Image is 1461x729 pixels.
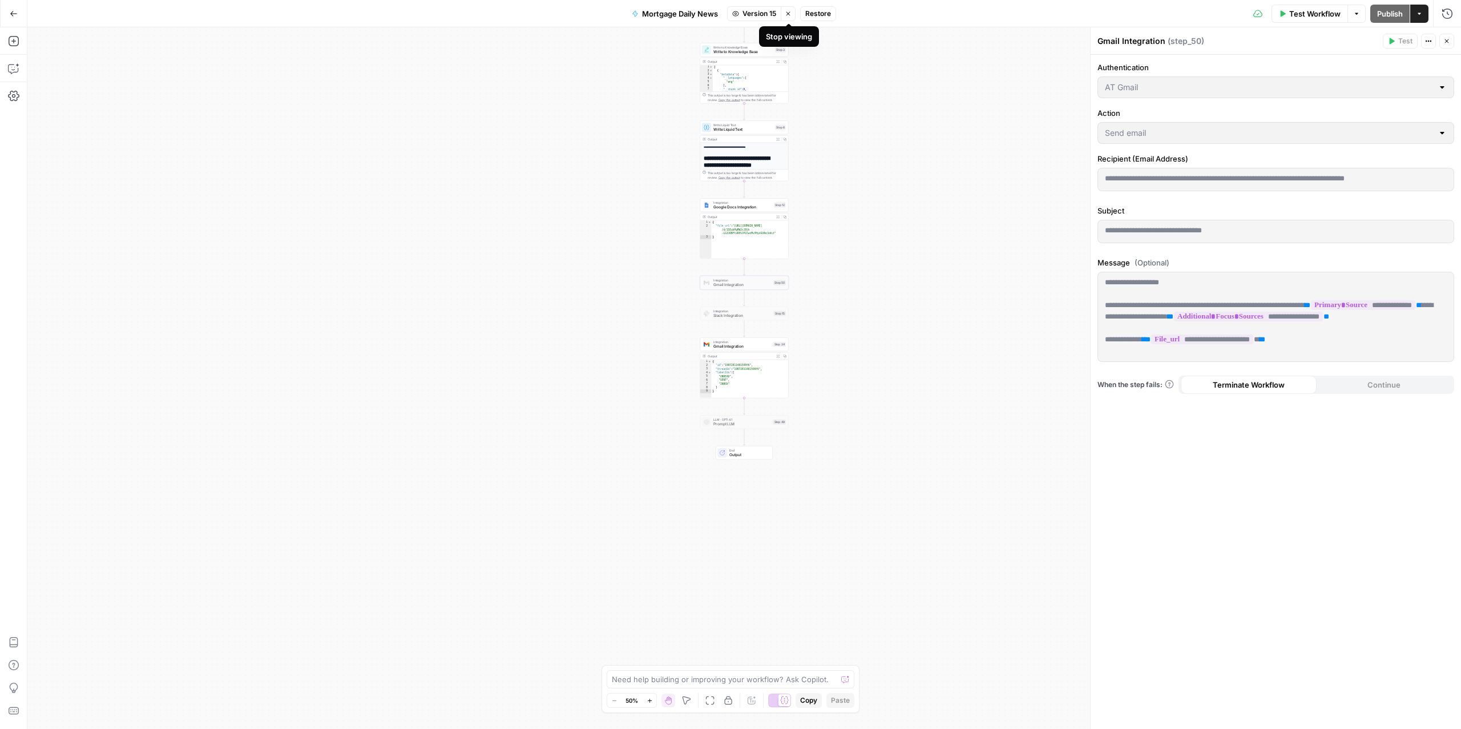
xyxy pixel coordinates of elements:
img: gmail%20(1).png [704,280,709,285]
div: This output is too large & has been abbreviated for review. to view the full content. [708,93,786,102]
div: Output [708,59,773,64]
div: 7 [700,382,712,386]
div: 5 [700,374,712,378]
button: Publish [1370,5,1410,23]
div: 3 [700,73,713,76]
span: Integration [713,200,772,205]
div: Step 49 [773,420,786,425]
span: Continue [1367,379,1401,390]
span: LLM · GPT-4.1 [713,417,771,422]
div: 1 [700,360,712,364]
span: Gmail Integration [713,344,771,349]
span: Output [729,452,768,458]
div: Output [708,137,773,142]
span: 50% [625,696,638,705]
span: Test Workflow [1289,8,1341,19]
div: 3 [700,235,712,239]
div: 4 [700,371,712,375]
div: 4 [700,76,713,80]
div: IntegrationGmail IntegrationStep 50 [700,276,789,289]
div: 6 [700,84,713,88]
div: IntegrationGoogle Docs IntegrationStep 12Output{ "file_url":"[URL][DOMAIN_NAME] /d/1SEubPgMW2cJ8j... [700,198,789,259]
div: 3 [700,367,712,371]
div: 8 [700,386,712,390]
div: Step 12 [774,203,786,208]
div: 6 [700,378,712,382]
input: Send email [1105,127,1433,139]
span: Write Liquid Text [713,123,773,127]
button: Paste [826,693,854,708]
span: Copy the output [719,98,740,102]
span: Toggle code folding, rows 1 through 13 [709,65,713,69]
div: 2 [700,69,713,73]
div: Step 3 [775,47,786,53]
span: Toggle code folding, rows 1 through 3 [708,220,712,224]
button: Version 15 [727,6,781,21]
g: Edge from step_24 to step_49 [744,398,745,414]
button: Test [1383,34,1418,49]
img: gmail%20(1).png [704,341,709,347]
div: Output [708,354,773,359]
label: Action [1097,107,1454,119]
span: Version 15 [742,9,776,19]
g: Edge from step_12 to step_50 [744,259,745,275]
img: Slack-mark-RGB.png [704,311,709,316]
g: Edge from step_15 to step_24 [744,320,745,337]
span: Test [1398,36,1412,46]
div: Gmail Integration [1097,35,1379,47]
span: Integration [713,340,771,344]
div: 5 [700,80,713,84]
span: Mortgage Daily News [642,8,718,19]
span: Write to Knowledge Base [713,45,773,50]
div: 2 [700,224,712,236]
span: Terminate Workflow [1213,379,1285,390]
button: Mortgage Daily News [625,5,725,23]
div: EndOutput [700,446,789,460]
span: Copy [800,695,817,706]
div: Step 24 [773,342,786,347]
div: This output is too large & has been abbreviated for review. to view the full content. [708,171,786,180]
g: Edge from step_6 to step_12 [744,181,745,198]
span: Write Liquid Text [713,127,773,132]
span: Toggle code folding, rows 3 through 11 [709,73,713,76]
span: Google Docs Integration [713,204,772,210]
span: Paste [831,695,850,706]
input: AT Gmail [1105,82,1433,93]
span: ( step_50 ) [1168,35,1204,47]
span: Publish [1377,8,1403,19]
span: (Optional) [1135,257,1169,268]
div: 7 [700,87,713,91]
span: Restore [805,9,831,19]
div: Step 6 [775,125,786,130]
span: Toggle code folding, rows 2 through 12 [709,69,713,73]
label: Recipient (Email Address) [1097,153,1454,164]
div: Output [708,215,773,219]
button: Copy [796,693,822,708]
div: Write to Knowledge BaseWrite to Knowledge BaseStep 3Output[ { "metadata":{ "__languages":[ "eng" ... [700,43,789,103]
div: LLM · GPT-4.1Prompt LLMStep 49 [700,415,789,429]
img: Instagram%20post%20-%201%201.png [704,202,709,208]
label: Message [1097,257,1454,268]
div: Step 50 [773,280,786,285]
div: 2 [700,364,712,368]
a: When the step fails: [1097,380,1174,390]
span: Integration [713,309,772,313]
div: IntegrationGmail IntegrationStep 24Output{ "id":"19972811481599f6", "threadId":"19972811481599f6"... [700,337,789,398]
div: 9 [700,389,712,393]
g: Edge from step_43 to step_3 [744,26,745,42]
span: Toggle code folding, rows 4 through 8 [708,371,712,375]
div: 1 [700,65,713,69]
span: Copy the output [719,176,740,179]
label: Subject [1097,205,1454,216]
span: Write to Knowledge Base [713,49,773,55]
div: IntegrationSlack IntegrationStep 15 [700,307,789,320]
span: Toggle code folding, rows 1 through 9 [708,360,712,364]
span: End [729,448,768,453]
div: Stop viewing [766,31,812,42]
span: Toggle code folding, rows 4 through 6 [709,76,713,80]
button: Test Workflow [1272,5,1347,23]
span: Prompt LLM [713,421,771,427]
button: Continue [1317,376,1452,394]
g: Edge from step_49 to end [744,429,745,445]
span: Slack Integration [713,313,772,319]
